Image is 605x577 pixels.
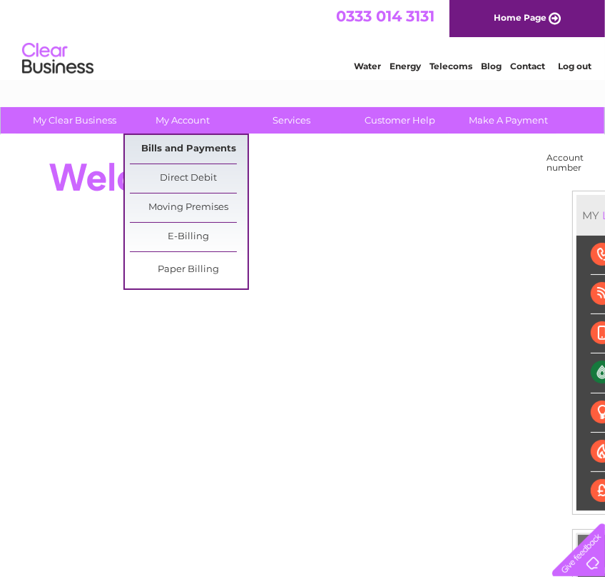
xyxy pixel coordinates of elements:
a: Services [233,107,350,134]
a: Paper Billing [130,256,248,284]
a: Direct Debit [130,164,248,193]
a: Energy [390,61,421,71]
a: Telecoms [429,61,472,71]
a: Make A Payment [449,107,567,134]
a: E-Billing [130,223,248,251]
a: Customer Help [341,107,459,134]
a: Bills and Payments [130,135,248,164]
a: Moving Premises [130,194,248,222]
img: logo.png [21,37,94,81]
a: My Clear Business [16,107,133,134]
a: My Account [124,107,242,134]
a: Water [354,61,381,71]
a: Contact [510,61,545,71]
a: Blog [481,61,502,71]
a: 0333 014 3131 [336,7,434,25]
a: Log out [558,61,591,71]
